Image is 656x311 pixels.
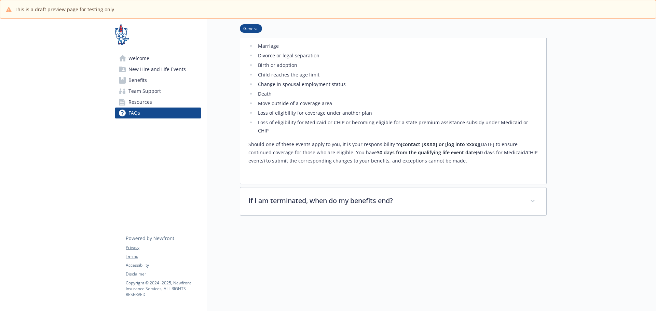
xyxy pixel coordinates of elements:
li: Death [256,90,538,98]
a: Terms [126,253,201,259]
a: Accessibility [126,262,201,268]
span: New Hire and Life Events [128,64,186,75]
li: Divorce or legal separation [256,52,538,60]
a: Team Support [115,86,201,97]
p: Copyright © 2024 - 2025 , Newfront Insurance Services, ALL RIGHTS RESERVED [126,280,201,297]
li: Move outside of a coverage area [256,99,538,108]
strong: [contact [XXXX] or [log into xxxx] [401,141,479,147]
li: Loss of eligibility for Medicaid or CHIP or becoming eligible for a state premium assistance subs... [256,118,538,135]
li: Change in spousal employment status [256,80,538,88]
a: FAQs [115,108,201,118]
a: Privacy [126,244,201,251]
a: Welcome [115,53,201,64]
p: If I am terminated, when do my benefits end? [248,196,522,206]
li: Loss of eligibility for coverage under another plan [256,109,538,117]
li: Birth or adoption [256,61,538,69]
a: New Hire and Life Events [115,64,201,75]
p: Should one of these events apply to you, it is your responsibility to [DATE] to ensure continued ... [248,140,538,165]
span: FAQs [128,108,140,118]
span: Benefits [128,75,147,86]
div: If I am terminated, when do my benefits end? [240,187,546,215]
span: Team Support [128,86,161,97]
span: This is a draft preview page for testing only [15,6,114,13]
span: Welcome [128,53,149,64]
a: Benefits [115,75,201,86]
li: Child reaches the age limit [256,71,538,79]
strong: 30 days from the qualifying life event date [377,149,476,156]
li: Marriage [256,42,538,50]
a: Resources [115,97,201,108]
a: General [240,25,262,31]
span: Resources [128,97,152,108]
a: Disclaimer [126,271,201,277]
